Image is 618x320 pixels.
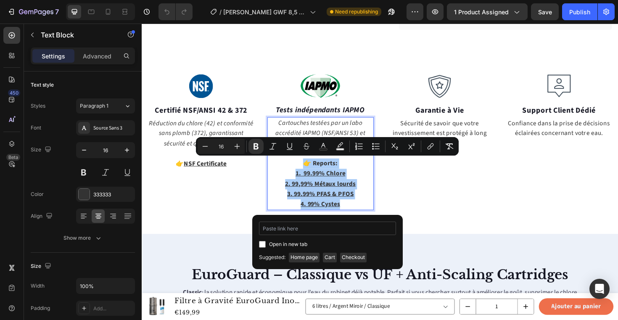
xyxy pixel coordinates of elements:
button: 1 product assigned [447,3,528,20]
div: Size [31,261,53,272]
input: quantity [354,292,398,308]
img: gempages_520354537165292643-2c9ffc4e-2a89-4108-a3e7-16b4f88123eb.webp [429,54,454,79]
p: : la solution rapide et économique pour l’eau du robinet déjà potable. Parfait si vous cherchez s... [43,280,462,298]
span: 1 product assigned [454,8,509,16]
img: Système de Purification d’Eau [5,288,29,312]
div: 450 [8,90,20,96]
button: Paragraph 1 [76,98,135,114]
p: Sécurité de savoir que votre investissement est protégé à long terme. [260,100,371,133]
div: 333333 [93,191,133,198]
a: 3. 99.99% PFAS & PFOS [154,176,224,185]
iframe: Design area [142,24,618,320]
strong: Classic [44,280,63,289]
span: [PERSON_NAME] GWF 8,5 L w/o stand V2 [223,8,306,16]
button: decrement [337,292,354,308]
span: Checkout [340,253,367,262]
strong: Certifié NSF/ANSI 42 & 372 [14,87,112,98]
div: Color [31,190,44,198]
div: Padding [31,304,50,312]
span: / [219,8,222,16]
div: Open Intercom Messenger [589,279,610,299]
input: Paste link here [259,222,396,235]
p: Advanced [83,52,111,61]
button: Publish [562,3,597,20]
div: Publish [569,8,590,16]
strong: EuroGuard – Classique vs UF + Anti-Scaling Cartridges [53,257,452,275]
input: Auto [77,278,135,294]
div: Rich Text Editor. Editing area: main [133,99,246,198]
div: Align [31,211,54,222]
div: €149,99 [34,301,168,312]
div: Ajouter au panier [434,294,486,305]
p: Confiance dans la prise de décisions éclairées concernant votre eau. [386,100,498,122]
button: Ajouter au panier [420,291,499,309]
p: Settings [42,52,65,61]
strong: 👉 Reports: [171,143,207,153]
div: Editor contextual toolbar [196,137,459,156]
p: 7 [55,7,59,17]
strong: Support Client Dédié [403,87,481,98]
i: Réduction du chlore (42) et conformité sans plomb (372), garantissant sécurité et qualité de l’eau. [8,101,118,132]
a: 2. 99,99% Métaux lourds [152,165,227,175]
p: Text Block [41,30,112,40]
div: Width [31,282,45,290]
strong: Garantie à Vie [290,87,341,98]
img: gempages_520354537165292643-35da2c66-e8c0-40f9-aed8-f163aa44071f.png [168,54,210,79]
div: Text style [31,81,54,89]
button: increment [398,292,415,308]
div: Add... [93,305,133,312]
strong: Tests indépendants IAPMO [142,86,236,98]
button: 7 [3,3,63,20]
img: gempages_520354537165292643-af7bd523-f6af-4118-a995-dc008d310d49.webp [303,54,328,79]
span: Suggested: [259,253,285,262]
span: Need republishing [335,8,378,16]
span: Paragraph 1 [80,102,108,110]
span: Home page [289,253,320,262]
i: Cartouches testées par un labo accrédité IAPMO (NSF/ANSI 53) et contaminants émergents. [141,100,237,131]
img: gempages_520354537165292643-9e90a00f-5e0e-463a-a4cb-51abedec06c2.svg [50,54,75,79]
span: Open in new tab [269,239,307,249]
button: Show more [31,230,135,246]
strong: 👉 [36,144,44,153]
div: Size [31,144,53,156]
a: 4. 99% Cystes [168,187,210,196]
div: Undo/Redo [158,3,193,20]
div: Beta [6,154,20,161]
a: NSF Certificate [44,144,90,153]
div: Show more [63,234,103,242]
span: Save [538,8,552,16]
a: 1. 99.99% Chlore [163,154,216,164]
span: Cart [323,253,337,262]
button: Save [531,3,559,20]
div: Styles [31,102,45,110]
h1: Filtre à Gravité EuroGuard Inox - Finition Miroir en Acier Inoxydable - Filtre à Eau et Purificat... [34,288,168,301]
div: Source Sans 3 [93,124,133,132]
div: Font [31,124,41,132]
